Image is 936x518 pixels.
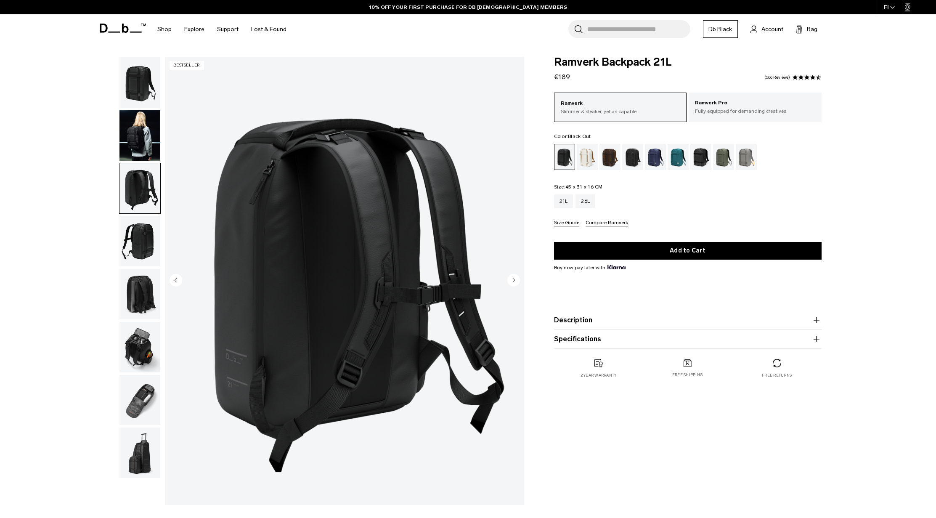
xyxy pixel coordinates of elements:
[764,75,790,80] a: 566 reviews
[119,163,161,214] button: Ramverk Backpack 21L Black Out
[554,264,626,271] span: Buy now pay later with
[750,24,783,34] a: Account
[119,268,161,320] button: Ramverk Backpack 21L Black Out
[568,133,591,139] span: Black Out
[184,14,204,44] a: Explore
[151,14,293,44] nav: Main Navigation
[554,194,573,208] a: 21L
[554,57,822,68] span: Ramverk Backpack 21L
[577,144,598,170] a: Oatmilk
[622,144,643,170] a: Charcoal Grey
[554,220,579,226] button: Size Guide
[607,265,626,269] img: {"height" => 20, "alt" => "Klarna"}
[554,315,822,325] button: Description
[703,20,738,38] a: Db Black
[761,25,783,34] span: Account
[561,108,680,115] p: Slimmer & sleaker, yet as capable.
[575,194,595,208] a: 26L
[119,57,160,108] img: Ramverk Backpack 21L Black Out
[119,375,160,425] img: Ramverk Backpack 21L Black Out
[554,334,822,344] button: Specifications
[119,322,160,372] img: Ramverk Backpack 21L Black Out
[565,184,603,190] span: 45 x 31 x 16 CM
[119,428,160,478] img: Ramverk Backpack 21L Black Out
[119,57,161,108] button: Ramverk Backpack 21L Black Out
[170,274,182,288] button: Previous slide
[119,110,160,161] img: Ramverk Backpack 21L Black Out
[217,14,239,44] a: Support
[762,372,792,378] p: Free returns
[119,321,161,373] button: Ramverk Backpack 21L Black Out
[807,25,817,34] span: Bag
[170,61,204,70] p: Bestseller
[119,110,161,161] button: Ramverk Backpack 21L Black Out
[157,14,172,44] a: Shop
[119,427,161,478] button: Ramverk Backpack 21L Black Out
[736,144,757,170] a: Sand Grey
[586,220,628,226] button: Compare Ramverk
[119,215,161,267] button: Ramverk Backpack 21L Black Out
[369,3,567,11] a: 10% OFF YOUR FIRST PURCHASE FOR DB [DEMOGRAPHIC_DATA] MEMBERS
[554,144,575,170] a: Black Out
[554,184,603,189] legend: Size:
[119,375,161,426] button: Ramverk Backpack 21L Black Out
[165,57,524,505] img: Ramverk Backpack 21L Black Out
[796,24,817,34] button: Bag
[713,144,734,170] a: Moss Green
[599,144,620,170] a: Espresso
[507,274,520,288] button: Next slide
[581,372,617,378] p: 2 year warranty
[695,107,815,115] p: Fully equipped for demanding creatives.
[119,216,160,266] img: Ramverk Backpack 21L Black Out
[645,144,666,170] a: Blue Hour
[668,144,689,170] a: Midnight Teal
[554,242,822,260] button: Add to Cart
[690,144,711,170] a: Reflective Black
[689,93,822,121] a: Ramverk Pro Fully equipped for demanding creatives.
[119,163,160,214] img: Ramverk Backpack 21L Black Out
[119,269,160,319] img: Ramverk Backpack 21L Black Out
[554,73,570,81] span: €189
[165,57,524,505] li: 3 / 8
[554,134,591,139] legend: Color:
[251,14,286,44] a: Lost & Found
[561,99,680,108] p: Ramverk
[672,372,703,378] p: Free shipping
[695,99,815,107] p: Ramverk Pro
